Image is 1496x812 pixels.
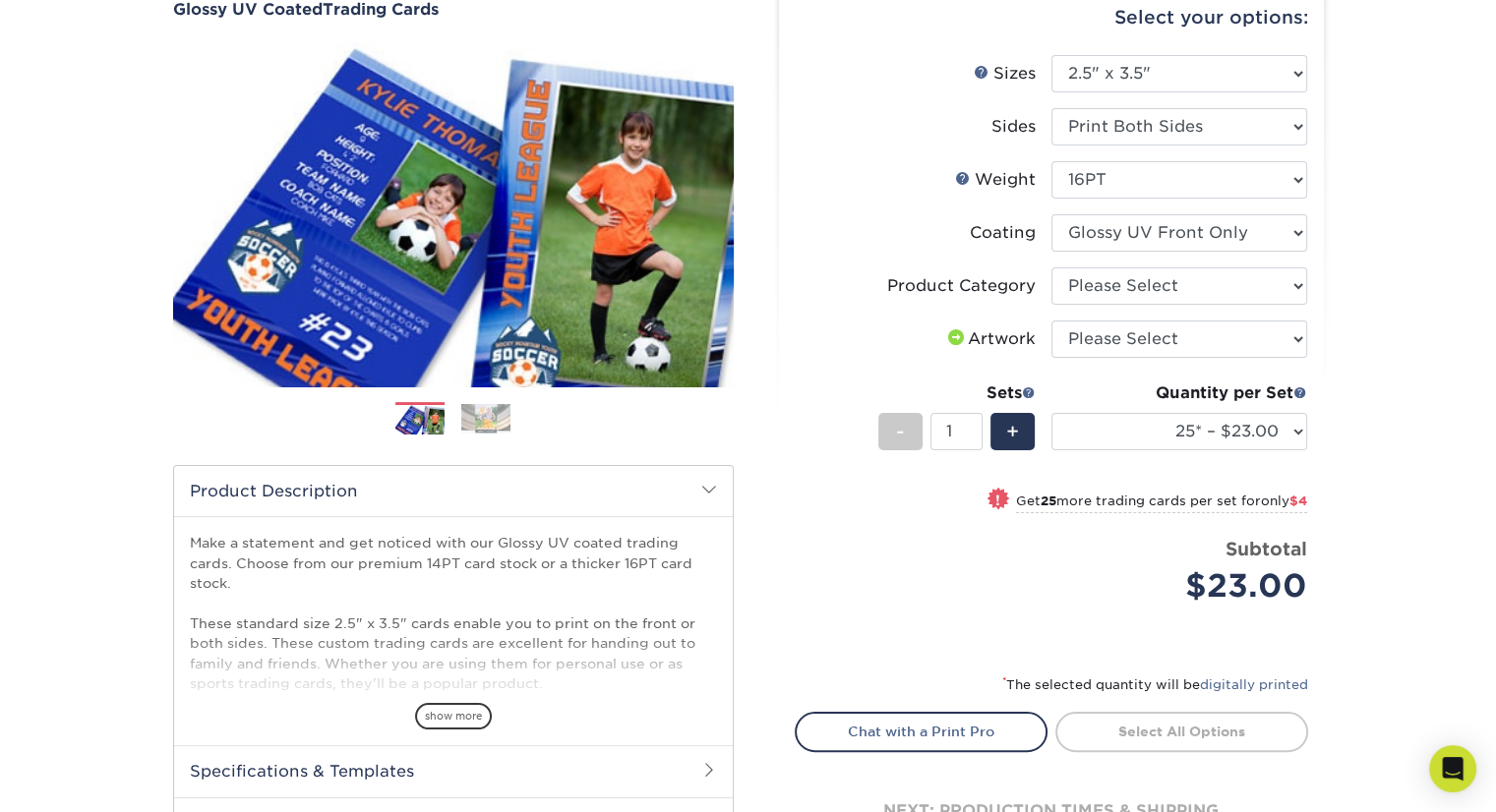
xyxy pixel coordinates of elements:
div: Open Intercom Messenger [1429,745,1476,792]
span: show more [415,703,492,729]
strong: 25 [1041,493,1056,508]
a: digitally printed [1200,677,1308,692]
strong: Subtotal [1226,538,1307,559]
img: Trading Cards 02 [461,404,510,434]
div: Sides [991,115,1036,139]
a: Chat with a Print Pro [795,712,1047,751]
a: Select All Options [1055,712,1308,751]
div: Sets [878,381,1036,405]
p: Make a statement and get noticed with our Glossy UV coated trading cards. Choose from our premium... [190,533,717,774]
div: Coating [970,221,1036,245]
span: $4 [1289,493,1307,508]
span: - [896,417,905,446]
small: Get more trading cards per set for [1016,493,1307,513]
img: Glossy UV Coated 01 [173,21,734,408]
span: + [1006,417,1019,446]
img: Trading Cards 01 [395,403,445,436]
div: Weight [955,168,1036,192]
div: Artwork [944,327,1036,351]
small: The selected quantity will be [1002,677,1308,692]
div: Sizes [974,62,1036,86]
h2: Product Description [174,466,733,516]
span: ! [995,490,1000,510]
div: Product Category [887,274,1036,298]
div: Quantity per Set [1051,381,1307,405]
div: $23.00 [1066,562,1307,609]
span: only [1261,493,1307,508]
h2: Specifications & Templates [174,745,733,796]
